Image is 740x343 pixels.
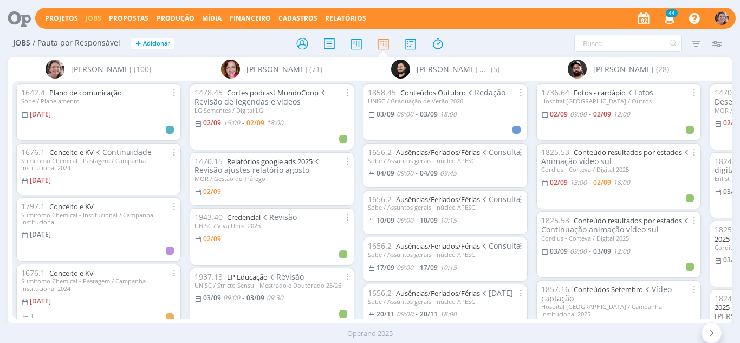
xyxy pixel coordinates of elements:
a: Conteúdos Setembro [574,284,643,294]
div: Sumitomo Chemical - Institucional / Campanha Institucional [21,211,176,225]
span: 1736.64 [541,87,569,98]
: - [416,170,418,177]
: [DATE] [30,296,51,306]
: 18:00 [440,309,457,319]
a: Projetos [45,14,78,23]
: 03/09 [420,109,438,119]
button: 44 [658,9,680,28]
span: 1 [30,312,34,320]
span: / Pauta por Responsável [33,38,120,48]
span: Revisão ajustes relatório agosto [194,156,322,176]
: 02/09 [593,109,611,119]
a: Relatórios [325,14,366,23]
a: Jobs [86,14,101,23]
: 20/11 [377,309,394,319]
: 18:00 [267,118,283,127]
span: Continuação animação vídeo sul [541,215,691,235]
span: Propostas [109,14,148,23]
span: 1656.2 [368,147,392,157]
: 10/09 [377,216,394,225]
: 03/09 [377,109,394,119]
: - [416,217,418,224]
span: 1676.1 [21,147,45,157]
span: Continuidade [94,147,152,157]
a: Plano de comunicação [49,88,122,98]
: 09:00 [397,109,413,119]
: 15:00 [223,118,240,127]
: - [589,248,591,255]
: 03/09 [246,293,264,302]
div: Sobe / Assuntos gerais - núcleo APESC [368,204,523,211]
a: Conteúdos Outubro [400,88,466,98]
span: Jobs [13,38,30,48]
span: (71) [309,63,322,75]
a: Conteúdo resultados por estados [574,147,682,157]
img: A [715,11,729,25]
: [DATE] [30,109,51,119]
button: Jobs [82,14,105,23]
span: (28) [656,63,669,75]
span: Consulta [480,241,521,251]
img: B [391,60,410,79]
a: Ausências/Feriados/Férias [396,288,480,298]
div: MOR / Gestão de Tráfego [194,175,349,182]
span: Consulta [480,147,521,157]
span: [DATE] [480,288,514,298]
div: Sobe / Assuntos gerais - núcleo APESC [368,298,523,305]
: - [589,179,591,186]
div: UNISC / Graduação de Verão 2026 [368,98,523,105]
div: LG Sementes / Digital LG [194,107,349,114]
: 04/09 [377,169,394,178]
div: Sobe / Planejamento [21,98,176,105]
a: Produção [157,14,194,23]
: 17/09 [377,263,394,272]
div: Sobe / Assuntos gerais - núcleo APESC [368,251,523,258]
a: Ausências/Feriados/Férias [396,241,480,251]
span: Cadastros [278,14,317,23]
span: Consulta [480,194,521,204]
a: Mídia [202,14,222,23]
: - [589,111,591,118]
: 03/09 [593,247,611,256]
button: Projetos [42,14,81,23]
img: A [46,60,64,79]
: 10/09 [420,216,438,225]
: 09:00 [570,109,587,119]
span: 1676.1 [21,268,45,278]
button: Relatórios [322,14,369,23]
span: Revisão [268,271,304,282]
a: Credencial [227,212,261,222]
span: 1656.2 [368,194,392,204]
span: 1797.1 [21,201,45,211]
: 20/11 [420,309,438,319]
: - [416,264,418,271]
div: Hospital [GEOGRAPHIC_DATA] / Campanha Institucional 2025 [541,303,696,317]
span: 1470.15 [194,156,223,166]
: 09:00 [570,247,587,256]
: [DATE] [30,230,51,239]
a: LP Educação [227,272,268,282]
div: Sobe / Assuntos gerais - núcleo APESC [368,157,523,164]
: 09:45 [440,169,457,178]
span: (100) [134,63,151,75]
: 17/09 [420,263,438,272]
a: Ausências/Feriados/Férias [396,147,480,157]
span: 1825.53 [541,215,569,225]
: 12:00 [613,247,630,256]
: 02/09 [550,178,568,187]
a: Conceito e KV [49,202,94,211]
a: Fotos - cardápio [574,88,626,98]
button: Produção [153,14,198,23]
div: Cordius - Corteva / Digital 2025 [541,166,696,173]
: 09:00 [397,169,413,178]
span: Revisão de legendas e vídeos [194,87,328,107]
: - [242,120,244,126]
: 18:00 [613,178,630,187]
: - [416,111,418,118]
: - [416,311,418,318]
span: 1858.45 [368,87,396,98]
: 18:00 [440,109,457,119]
a: Cortes podcast MundoCoop [227,88,319,98]
span: 44 [666,9,678,17]
div: UNISC / Stricto Sensu - Mestrado e Doutorado 25/26 [194,282,349,289]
